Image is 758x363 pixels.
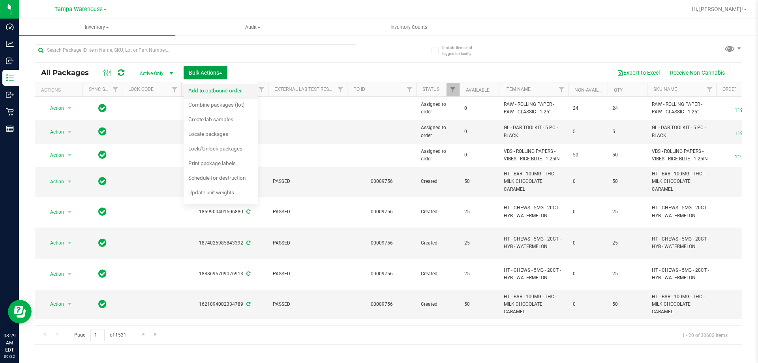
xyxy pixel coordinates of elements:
span: 1 - 20 of 30602 items [676,329,734,341]
iframe: Resource center [8,300,32,324]
span: select [65,269,75,280]
span: 0 [573,301,603,308]
inline-svg: Inbound [6,57,14,65]
span: VBS - ROLLING PAPERS - VIBES - RICE BLUE - 1.25IN [652,148,711,163]
span: Locate packages [188,131,228,137]
button: Receive Non-Cannabis [665,66,730,79]
a: Status [422,87,439,92]
a: PO ID [353,87,365,92]
a: 00009756 [371,301,393,307]
span: select [65,126,75,137]
span: RAW - ROLLING PAPER - RAW - CLASSIC - 1.25" [652,101,711,116]
span: PASSED [273,301,342,308]
span: HT - BAR - 100MG - THC - MILK CHOCOLATE CARAMEL [652,293,711,316]
span: Action [43,207,64,218]
span: Created [421,208,455,216]
a: 00009756 [371,209,393,214]
span: PASSED [273,208,342,216]
span: 25 [612,239,642,247]
a: Item Name [505,87,531,92]
a: 00009756 [371,271,393,276]
span: 25 [612,270,642,278]
span: PASSED [273,178,342,185]
span: HT - CHEWS - 5MG - 20CT - HYB - WATERMELON [504,235,563,250]
span: 0 [464,151,494,159]
span: 50 [612,178,642,185]
span: Created [421,239,455,247]
span: In Sync [98,268,107,279]
span: 0 [573,208,603,216]
a: Filter [255,83,268,96]
inline-svg: Reports [6,125,14,133]
span: In Sync [98,149,107,160]
span: Page of 1531 [68,329,133,341]
a: Lock Code [128,87,154,92]
a: Filter [168,83,181,96]
span: Sync from Compliance System [245,209,250,214]
span: 50 [464,178,494,185]
span: 0 [573,239,603,247]
a: Go to the next page [138,329,149,340]
span: 25 [612,208,642,216]
span: Inventory Counts [380,24,438,31]
a: Non-Available [574,87,610,93]
span: HT - BAR - 100MG - THC - MILK CHOCOLATE CARAMEL [504,293,563,316]
span: 0 [464,128,494,135]
span: Action [43,237,64,248]
button: Export to Excel [612,66,665,79]
a: Filter [403,83,416,96]
a: Qty [614,87,623,93]
span: select [65,207,75,218]
span: Created [421,270,455,278]
span: Action [43,176,64,187]
span: Lock/Unlock packages [188,145,242,152]
span: 5 [573,128,603,135]
span: Create lab samples [188,116,233,122]
inline-svg: Dashboard [6,23,14,31]
span: select [65,176,75,187]
span: Add to outbound order [188,87,242,94]
span: select [65,299,75,310]
span: HT - CHEWS - 5MG - 20CT - HYB - WATERMELON [652,204,711,219]
span: Action [43,126,64,137]
span: 50 [612,301,642,308]
span: PASSED [273,270,342,278]
span: In Sync [98,206,107,217]
inline-svg: Inventory [6,74,14,82]
span: 50 [612,151,642,159]
p: 09/22 [4,354,15,359]
a: Audit [175,19,331,36]
span: 25 [464,208,494,216]
div: 1621894002334789 [180,301,269,308]
span: All Packages [41,68,97,77]
span: 0 [573,178,603,185]
span: Action [43,269,64,280]
span: 50 [573,151,603,159]
span: 24 [573,105,603,112]
a: Filter [109,83,122,96]
button: Bulk Actions [184,66,227,79]
input: Search Package ID, Item Name, SKU, Lot or Part Number... [35,44,357,56]
span: Action [43,103,64,114]
a: Go to the last page [150,329,162,340]
span: Inventory [19,24,175,31]
span: In Sync [98,299,107,310]
div: Actions [41,87,79,93]
span: In Sync [98,176,107,187]
span: HT - BAR - 100MG - THC - MILK CHOCOLATE CARAMEL [652,170,711,193]
span: 24 [612,105,642,112]
a: External Lab Test Result [274,87,336,92]
p: 08:29 AM EDT [4,332,15,354]
a: Sync Status [89,87,119,92]
span: 50 [464,301,494,308]
span: Action [43,150,64,161]
span: RAW - ROLLING PAPER - RAW - CLASSIC - 1.25" [504,101,563,116]
span: HT - BAR - 100MG - THC - MILK CHOCOLATE CARAMEL [504,170,563,193]
a: 00009756 [371,179,393,184]
span: VBS - ROLLING PAPERS - VIBES - RICE BLUE - 1.25IN [504,148,563,163]
span: 5 [612,128,642,135]
span: select [65,103,75,114]
inline-svg: Outbound [6,91,14,99]
span: HT - CHEWS - 5MG - 20CT - HYB - WATERMELON [504,267,563,282]
span: 25 [464,239,494,247]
